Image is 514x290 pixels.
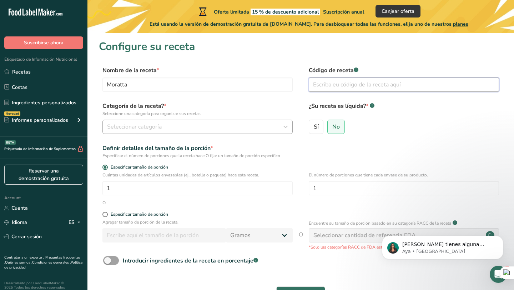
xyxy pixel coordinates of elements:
[102,110,293,117] p: Seleccione una categoría para organizar sus recetas
[309,220,451,226] p: Encuentre su tamaño de porción basado en su categoría RACC de la receta
[111,212,168,217] div: Especificar tamaño de porción
[102,228,226,242] input: Escribe aquí el tamaño de la porción
[32,260,71,265] a: Condiciones generales .
[309,77,499,92] input: Escriba eu código de la receta aquí
[102,152,293,159] div: Especificar el número de porciones que la receta hace O fijar un tamaño de porción específico
[123,256,258,265] div: Introducir ingredientes de la receta en porcentaje
[108,165,168,170] span: Especificar tamaño de porción
[107,122,162,131] span: Seleccionar categoría
[332,123,340,130] span: No
[4,260,82,270] a: Política de privacidad
[102,172,293,178] p: Cuántas unidades de artículos envasables (ej., botella o paquete) hace esta receta.
[102,66,293,75] label: Nombre de la receta
[4,281,83,290] div: Desarrollado por FoodLabelMaker © 2025 Todos los derechos reservados
[4,255,80,265] a: Preguntas frecuentes .
[4,36,83,49] button: Suscribirse ahora
[5,140,16,145] div: BETA
[102,144,293,152] div: Definir detalles del tamaño de la porción
[4,216,27,229] a: Idioma
[4,116,68,124] div: Informes personalizados
[251,9,320,15] span: 15 % de descuento adicional
[504,266,510,271] span: 1
[99,39,503,55] h1: Configure su receta
[24,39,64,46] span: Suscribirse ahora
[299,230,303,250] span: O
[4,165,83,185] a: Reservar una demostración gratuita
[323,9,364,15] span: Suscripción anual
[69,218,83,227] div: ES
[102,219,293,225] p: Agregar tamaño de porción de la receta.
[197,7,364,16] div: Oferta limitada
[102,120,293,134] button: Seleccionar categoría
[309,172,499,178] p: El número de porciones que tiene cada envase de su producto.
[376,5,420,17] button: Canjear oferta
[371,221,514,271] iframe: Intercom notifications mensaje
[4,255,44,260] a: Contratar a un experto .
[453,21,468,27] span: planes
[309,102,499,117] label: ¿Su receta es líquida?
[4,111,20,116] div: Novedad
[5,260,32,265] a: Quiénes somos .
[309,244,499,250] p: *Solo las categorías RACC de FDA están disponibles actualmente
[102,102,293,117] label: Categoría de la receta?
[102,200,106,206] div: O
[382,7,414,15] span: Canjear oferta
[102,77,293,92] input: Escriba el nombre de su receta aquí
[150,20,468,28] span: Está usando la versión de demostración gratuita de [DOMAIN_NAME]. Para desbloquear todas las func...
[309,66,499,75] label: Código de receta
[313,231,416,240] div: Seleccionar cantidad de referencia FDA
[490,266,507,283] iframe: Intercom live chat
[314,123,319,130] span: Sí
